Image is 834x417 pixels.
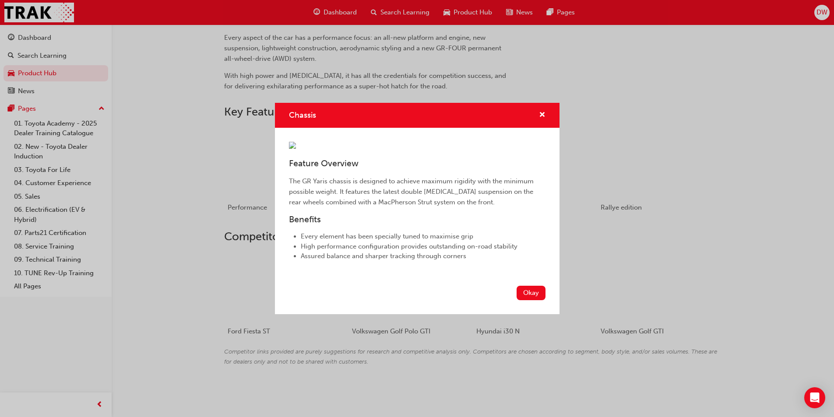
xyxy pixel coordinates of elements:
[289,142,296,149] img: 4faa030d-75ce-4032-91a0-6630aa4c981a.jpg
[301,251,545,261] li: Assured balance and sharper tracking through corners
[275,103,560,314] div: Chassis
[539,112,545,119] span: cross-icon
[301,242,545,252] li: High performance configuration provides outstanding on-road stability
[804,387,825,408] div: Open Intercom Messenger
[289,177,535,206] span: The GR Yaris chassis is designed to achieve maximum rigidity with the minimum possible weight. It...
[289,214,545,224] h3: Benefits
[539,110,545,121] button: cross-icon
[289,158,545,168] h3: Feature Overview
[289,110,316,120] span: Chassis
[517,286,545,300] button: Okay
[301,231,545,242] li: Every element has been specially tuned to maximise grip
